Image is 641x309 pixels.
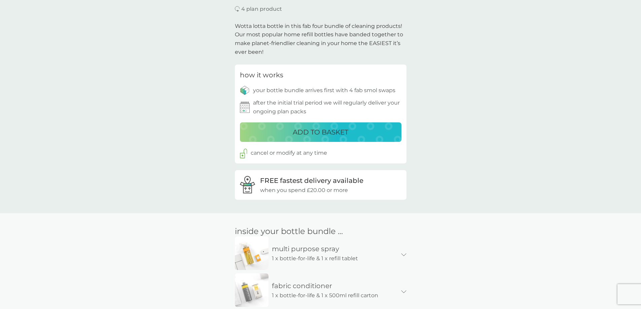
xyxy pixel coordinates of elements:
[235,273,269,307] img: bundle-fabric-conditioner-mobile_fc237f50-b98d-405c-99a0-642b40e73b0f.jpg
[235,227,406,236] h2: inside your bottle bundle ...
[260,186,348,195] p: when you spend £20.00 or more
[235,236,269,270] img: bundle-spray-multi-purpose-mobile_79e05164-17e5-405f-a653-934e1b3800c8.jpg
[241,5,282,13] p: 4 plan product
[253,99,401,116] p: after the initial trial period we will regularly deliver your ongoing plan packs
[253,86,395,95] p: your bottle bundle arrives first with 4 fab smol swaps
[293,127,348,138] p: ADD TO BASKET
[269,243,343,254] p: multi purpose spray
[251,149,327,157] p: cancel or modify at any time
[240,70,283,80] h3: how it works
[260,175,363,186] p: FREE fastest delivery available
[269,291,382,300] p: 1 x bottle-for-life & 1 x 500ml refill carton
[240,122,401,142] button: ADD TO BASKET
[269,280,335,291] p: fabric conditioner
[235,22,406,56] p: Wotta lotta bottle in this fab four bundle of cleaning products! Our most popular home refill bot...
[269,254,361,263] p: 1 x bottle-for-life & 1 x refill tablet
